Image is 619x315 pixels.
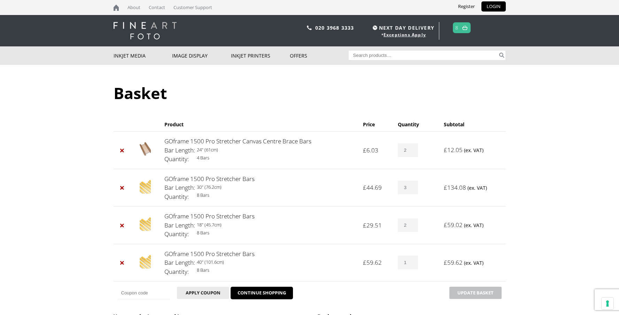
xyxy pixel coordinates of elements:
[307,25,312,30] img: phone.svg
[164,221,355,229] p: 18" (45.7cm)
[462,25,467,30] img: basket.svg
[164,258,355,266] p: 40" (101.6cm)
[177,287,229,299] button: Apply coupon
[118,258,127,267] a: Remove GOframe 1500 Pro Stretcher Bars from basket
[440,118,505,131] th: Subtotal
[231,287,293,299] a: CONTINUE SHOPPING
[114,82,506,104] h1: Basket
[140,217,151,231] img: GOframe 1500 Pro Stretcher Bars
[444,258,463,267] bdi: 59.62
[164,175,255,183] a: GOframe 1500 Pro Stretcher Bars
[118,287,170,299] input: Coupon code
[602,298,613,309] button: Your consent preferences for tracking technologies
[373,25,377,30] img: time.svg
[398,143,418,157] input: Product quantity
[455,23,458,33] a: 8
[363,258,366,267] span: £
[164,146,355,154] p: 24" (61cm)
[363,221,382,229] bdi: 29.51
[363,183,382,192] bdi: 44.69
[349,51,498,60] input: Search products…
[114,22,177,39] img: logo-white.svg
[444,258,447,267] span: £
[164,146,195,155] dt: Bar Length:
[164,221,195,230] dt: Bar Length:
[363,221,366,229] span: £
[164,137,311,145] a: GOframe 1500 Pro Stretcher Canvas Centre Brace Bars
[449,287,502,299] button: Update basket
[164,266,355,274] p: 8 Bars
[359,118,394,131] th: Price
[140,142,151,156] img: GOframe 1500 Pro Stretcher Canvas Centre Brace Bars
[118,146,127,155] a: Remove GOframe 1500 Pro Stretcher Canvas Centre Brace Bars from basket
[164,154,355,162] p: 4 Bars
[384,32,426,38] a: Exceptions Apply
[363,146,378,154] bdi: 6.03
[467,185,487,191] small: (ex. VAT)
[444,146,463,154] bdi: 12.05
[315,24,354,31] a: 020 3968 3333
[164,212,255,220] a: GOframe 1500 Pro Stretcher Bars
[231,46,290,65] a: Inkjet Printers
[398,256,418,269] input: Product quantity
[164,250,255,258] a: GOframe 1500 Pro Stretcher Bars
[444,221,447,229] span: £
[363,183,366,192] span: £
[290,46,349,65] a: Offers
[164,229,355,237] p: 8 Bars
[394,118,440,131] th: Quantity
[164,183,195,192] dt: Bar Length:
[398,181,418,194] input: Product quantity
[464,147,483,153] small: (ex. VAT)
[444,183,447,192] span: £
[164,267,189,276] dt: Quantity:
[164,155,189,164] dt: Quantity:
[164,258,195,267] dt: Bar Length:
[164,183,355,191] p: 30" (76.2cm)
[118,183,127,192] a: Remove GOframe 1500 Pro Stretcher Bars from basket
[444,221,463,229] bdi: 59.02
[363,146,366,154] span: £
[398,218,418,232] input: Product quantity
[118,221,127,230] a: Remove GOframe 1500 Pro Stretcher Bars from basket
[140,180,151,194] img: GOframe 1500 Pro Stretcher Bars
[164,230,189,239] dt: Quantity:
[498,51,506,60] button: Search
[453,1,480,12] a: Register
[464,222,483,228] small: (ex. VAT)
[371,24,434,32] span: NEXT DAY DELIVERY
[114,46,172,65] a: Inkjet Media
[172,46,231,65] a: Image Display
[164,191,355,199] p: 8 Bars
[164,192,189,201] dt: Quantity:
[140,255,151,269] img: GOframe 1500 Pro Stretcher Bars
[363,258,382,267] bdi: 59.62
[444,146,447,154] span: £
[444,183,466,192] bdi: 134.08
[464,260,483,266] small: (ex. VAT)
[481,1,506,12] a: LOGIN
[160,118,359,131] th: Product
